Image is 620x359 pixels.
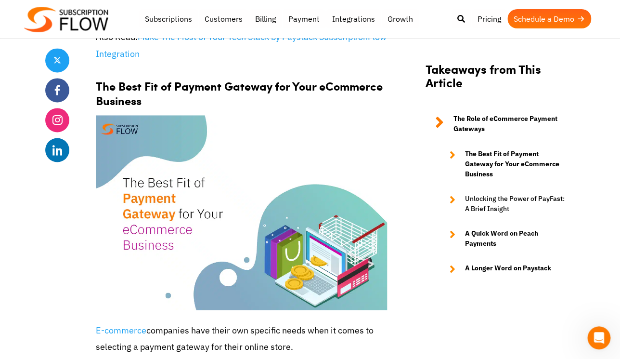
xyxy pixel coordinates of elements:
[440,228,565,249] a: A Quick Word on Peach Payments
[96,29,387,62] p: Also Read:
[587,326,610,349] iframe: Intercom live chat
[471,9,507,28] a: Pricing
[96,324,146,335] a: E-commerce
[465,228,565,249] strong: A Quick Word on Peach Payments
[440,263,565,275] a: A Longer Word on Paystack
[96,115,387,309] img: The Best Fit of Payment Gateway for Your eCommerce Business
[440,149,565,179] a: The Best Fit of Payment Gateway for Your eCommerce Business
[24,7,108,32] img: Subscriptionflow
[96,78,383,108] strong: The Best Fit of Payment Gateway for Your eCommerce Business
[282,9,326,28] a: Payment
[440,194,565,214] a: Unlocking the Power of PayFast: A Brief Insight
[465,149,565,179] strong: The Best Fit of Payment Gateway for Your eCommerce Business
[381,9,419,28] a: Growth
[426,62,565,100] h2: Takeaways from This Article
[326,9,381,28] a: Integrations
[465,263,551,275] strong: A Longer Word on Paystack
[453,114,565,134] strong: The Role of eCommerce Payment Gateways
[249,9,282,28] a: Billing
[507,9,591,28] a: Schedule a Demo
[426,114,565,134] a: The Role of eCommerce Payment Gateways
[139,9,198,28] a: Subscriptions
[96,322,387,355] p: companies have their own specific needs when it comes to selecting a payment gateway for their on...
[198,9,249,28] a: Customers
[96,31,387,59] a: Make The Most of Your Tech Stack by Paystack SubscriptionFlow Integration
